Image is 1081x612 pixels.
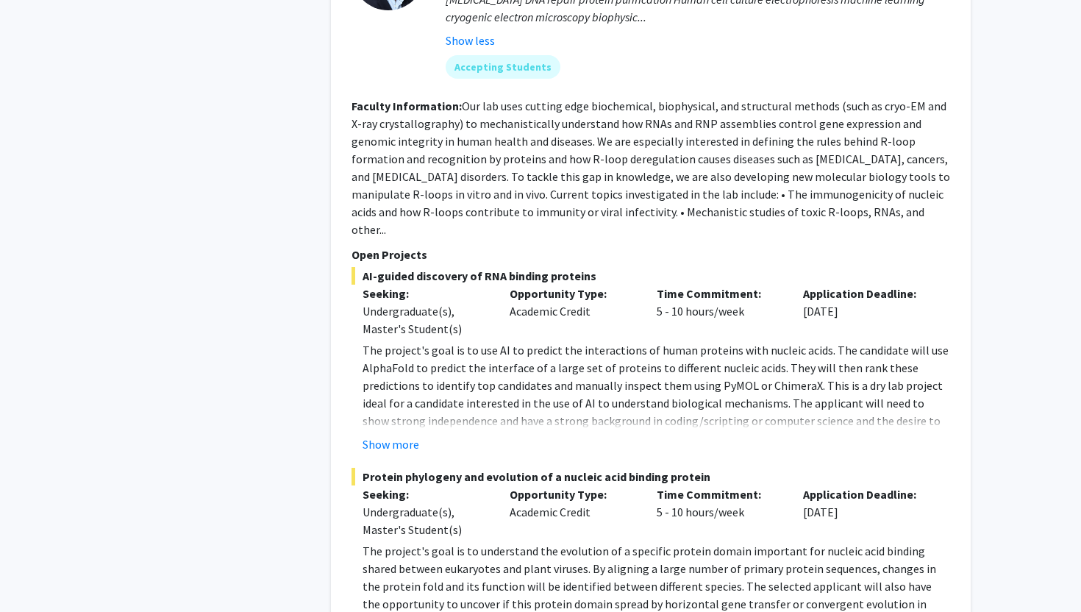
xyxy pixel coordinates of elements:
p: Seeking: [363,485,488,503]
p: Open Projects [352,246,950,263]
mat-chip: Accepting Students [446,55,560,79]
span: AI-guided discovery of RNA binding proteins [352,267,950,285]
div: 5 - 10 hours/week [646,285,793,338]
b: Faculty Information: [352,99,462,113]
p: Opportunity Type: [510,285,635,302]
div: Undergraduate(s), Master's Student(s) [363,503,488,538]
iframe: Chat [11,546,63,601]
div: [DATE] [792,485,939,538]
button: Show less [446,32,495,49]
p: Application Deadline: [803,485,928,503]
div: Academic Credit [499,285,646,338]
div: Undergraduate(s), Master's Student(s) [363,302,488,338]
div: Academic Credit [499,485,646,538]
p: Application Deadline: [803,285,928,302]
p: The project's goal is to use AI to predict the interactions of human proteins with nucleic acids.... [363,341,950,465]
button: Show more [363,435,419,453]
p: Time Commitment: [657,485,782,503]
div: 5 - 10 hours/week [646,485,793,538]
p: Seeking: [363,285,488,302]
p: Opportunity Type: [510,485,635,503]
div: [DATE] [792,285,939,338]
span: Protein phylogeny and evolution of a nucleic acid binding protein [352,468,950,485]
p: Time Commitment: [657,285,782,302]
fg-read-more: Our lab uses cutting edge biochemical, biophysical, and structural methods (such as cryo-EM and X... [352,99,950,237]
